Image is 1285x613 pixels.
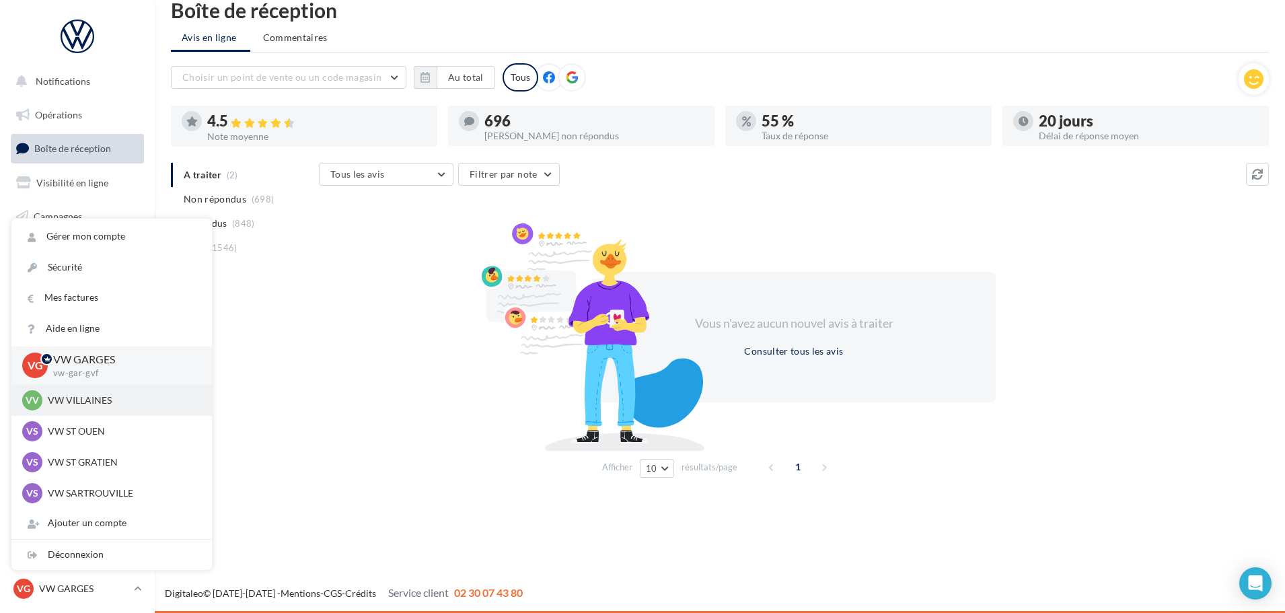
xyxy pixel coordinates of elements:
[11,314,212,344] a: Aide en ligne
[232,218,255,229] span: (848)
[678,315,910,332] div: Vous n'avez aucun nouvel avis à traiter
[602,461,632,474] span: Afficher
[165,587,203,599] a: Digitaleo
[8,381,147,421] a: Campagnes DataOnDemand
[184,217,227,230] span: Répondus
[26,456,38,469] span: VS
[484,131,704,141] div: [PERSON_NAME] non répondus
[324,587,342,599] a: CGS
[39,582,128,596] p: VW GARGES
[26,425,38,438] span: VS
[8,67,141,96] button: Notifications
[53,352,190,367] p: VW GARGES
[11,283,212,313] a: Mes factures
[8,101,147,129] a: Opérations
[182,71,381,83] span: Choisir un point de vente ou un code magasin
[11,540,212,570] div: Déconnexion
[184,192,246,206] span: Non répondus
[35,109,82,120] span: Opérations
[36,75,90,87] span: Notifications
[263,31,328,44] span: Commentaires
[762,131,981,141] div: Taux de réponse
[209,242,237,253] span: (1546)
[8,303,147,331] a: Calendrier
[640,459,674,478] button: 10
[646,463,657,474] span: 10
[207,132,427,141] div: Note moyenne
[48,425,196,438] p: VW ST OUEN
[11,576,144,602] a: VG VW GARGES
[8,169,147,197] a: Visibilité en ligne
[388,586,449,599] span: Service client
[48,486,196,500] p: VW SARTROUVILLE
[252,194,274,205] span: (698)
[48,394,196,407] p: VW VILLAINES
[8,269,147,297] a: Médiathèque
[739,343,848,359] button: Consulter tous les avis
[8,203,147,231] a: Campagnes
[8,336,147,375] a: PLV et print personnalisable
[330,168,385,180] span: Tous les avis
[28,358,43,373] span: VG
[11,252,212,283] a: Sécurité
[1039,131,1258,141] div: Délai de réponse moyen
[319,163,453,186] button: Tous les avis
[414,66,495,89] button: Au total
[17,582,30,596] span: VG
[1239,567,1272,600] div: Open Intercom Messenger
[36,177,108,188] span: Visibilité en ligne
[484,114,704,129] div: 696
[53,367,190,380] p: vw-gar-gvf
[437,66,495,89] button: Au total
[454,586,523,599] span: 02 30 07 43 80
[503,63,538,92] div: Tous
[281,587,320,599] a: Mentions
[762,114,981,129] div: 55 %
[11,221,212,252] a: Gérer mon compte
[171,66,406,89] button: Choisir un point de vente ou un code magasin
[34,143,111,154] span: Boîte de réception
[26,486,38,500] span: VS
[34,210,82,221] span: Campagnes
[8,134,147,163] a: Boîte de réception
[1039,114,1258,129] div: 20 jours
[787,456,809,478] span: 1
[345,587,376,599] a: Crédits
[8,236,147,264] a: Contacts
[26,394,39,407] span: VV
[11,508,212,538] div: Ajouter un compte
[458,163,560,186] button: Filtrer par note
[48,456,196,469] p: VW ST GRATIEN
[207,114,427,129] div: 4.5
[165,587,523,599] span: © [DATE]-[DATE] - - -
[682,461,737,474] span: résultats/page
